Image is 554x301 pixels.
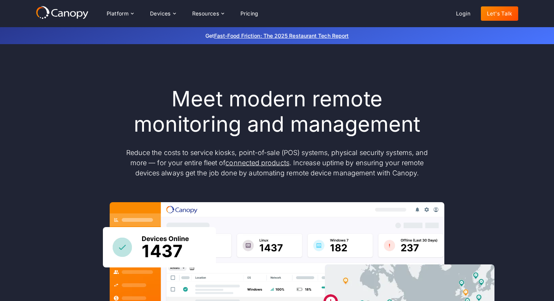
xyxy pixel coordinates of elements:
[450,6,476,21] a: Login
[234,6,265,21] a: Pricing
[214,32,349,39] a: Fast-Food Friction: The 2025 Restaurant Tech Report
[107,11,129,16] div: Platform
[92,32,462,40] p: Get
[119,147,435,178] p: Reduce the costs to service kiosks, point-of-sale (POS) systems, physical security systems, and m...
[101,6,139,21] div: Platform
[192,11,219,16] div: Resources
[186,6,230,21] div: Resources
[150,11,171,16] div: Devices
[225,159,289,167] a: connected products
[144,6,182,21] div: Devices
[103,227,216,267] img: Canopy sees how many devices are online
[481,6,518,21] a: Let's Talk
[119,86,435,137] h1: Meet modern remote monitoring and management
